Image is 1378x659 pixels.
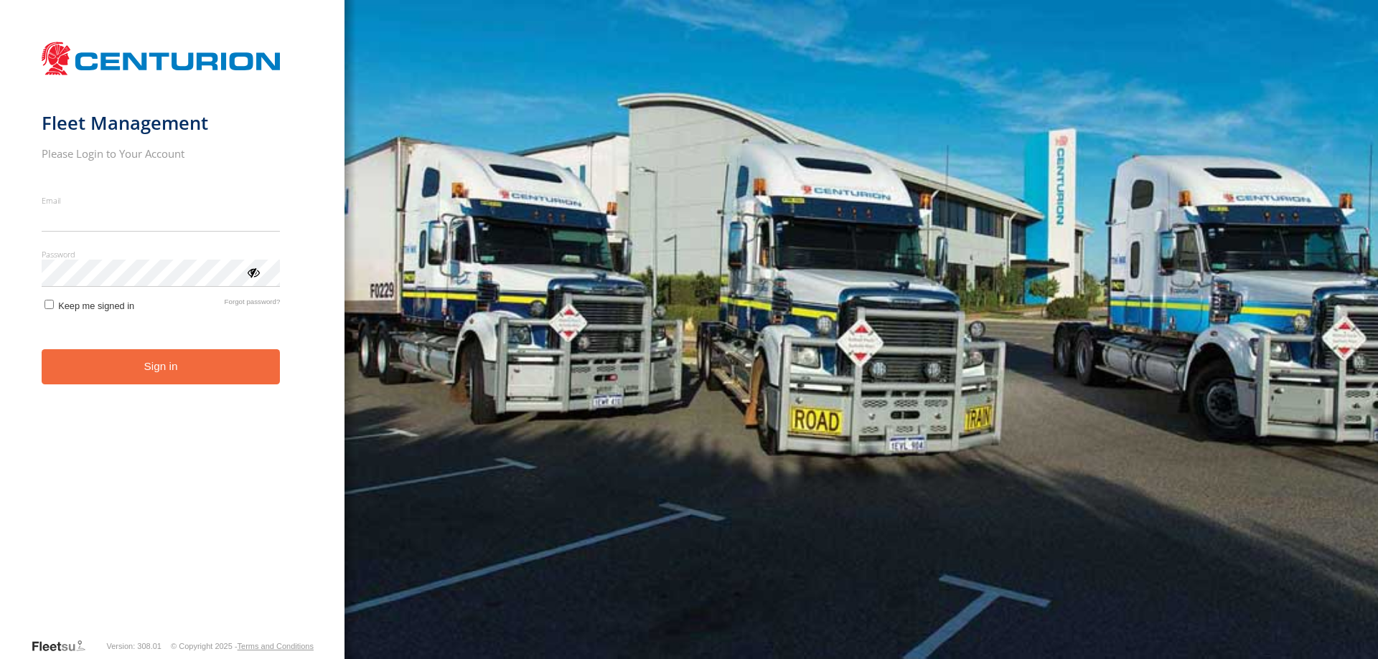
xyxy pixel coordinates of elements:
a: Forgot password? [225,298,281,311]
form: main [42,34,304,637]
h1: Fleet Management [42,111,281,135]
div: Version: 308.01 [107,642,161,650]
div: © Copyright 2025 - [171,642,314,650]
span: Keep me signed in [58,300,134,311]
a: Terms and Conditions [238,642,314,650]
input: Keep me signed in [44,300,54,309]
button: Sign in [42,349,281,384]
div: ViewPassword [245,265,260,279]
label: Password [42,249,281,260]
img: Centurion Transport [42,40,281,77]
h2: Please Login to Your Account [42,146,281,161]
label: Email [42,195,281,206]
a: Visit our Website [31,639,97,653]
